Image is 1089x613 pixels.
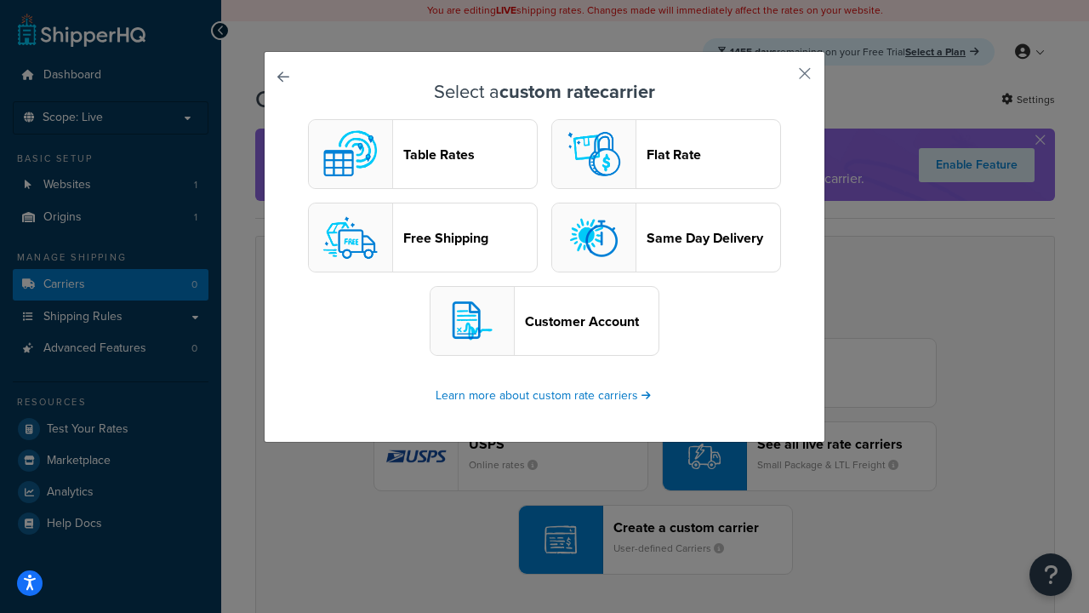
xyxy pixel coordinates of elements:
img: customerAccount logo [438,287,506,355]
img: flat logo [560,120,628,188]
header: Same Day Delivery [647,230,780,246]
img: free logo [316,203,385,272]
strong: custom rate carrier [499,77,655,106]
header: Flat Rate [647,146,780,163]
button: flat logoFlat Rate [551,119,781,189]
a: Learn more about custom rate carriers [436,387,653,404]
h3: Select a [307,82,782,102]
header: Table Rates [403,146,537,163]
button: custom logoTable Rates [308,119,538,189]
button: customerAccount logoCustomer Account [430,286,659,356]
header: Customer Account [525,313,659,329]
button: sameday logoSame Day Delivery [551,203,781,272]
img: sameday logo [560,203,628,272]
button: free logoFree Shipping [308,203,538,272]
img: custom logo [316,120,385,188]
header: Free Shipping [403,230,537,246]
